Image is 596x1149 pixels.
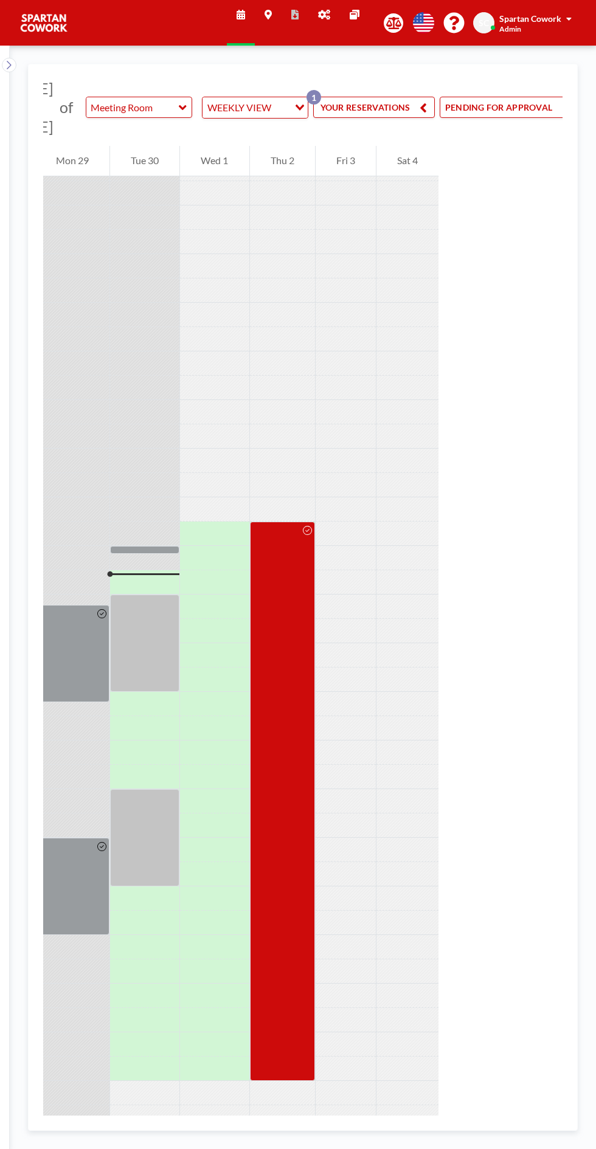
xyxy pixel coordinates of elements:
[110,146,179,176] div: Tue 30
[35,146,109,176] div: Mon 29
[86,97,179,117] input: Meeting Room
[205,100,274,116] span: WEEKLY VIEW
[19,11,68,35] img: organization-logo
[307,90,321,105] p: 1
[60,98,73,117] span: of
[316,146,376,176] div: Fri 3
[499,24,521,33] span: Admin
[376,146,438,176] div: Sat 4
[275,100,288,116] input: Search for option
[203,97,308,118] div: Search for option
[479,18,489,29] span: SC
[440,97,575,118] button: PENDING FOR APPROVAL
[180,146,249,176] div: Wed 1
[250,146,315,176] div: Thu 2
[313,97,435,118] button: YOUR RESERVATIONS1
[499,13,561,24] span: Spartan Cowork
